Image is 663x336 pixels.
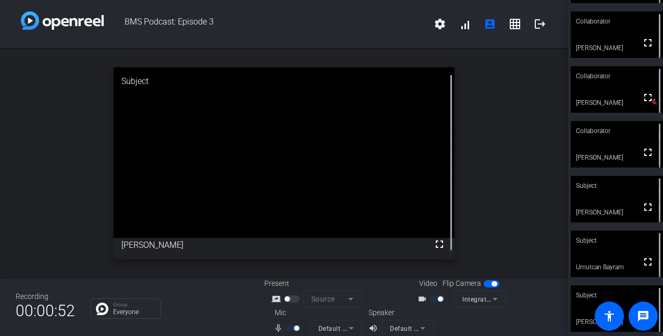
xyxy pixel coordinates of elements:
div: Mic [264,307,369,318]
img: white-gradient.svg [21,11,104,30]
p: Group [113,302,155,307]
p: Everyone [113,309,155,315]
mat-icon: message [637,310,649,322]
button: signal_cellular_alt [452,11,477,37]
mat-icon: screen_share_outline [272,293,284,305]
mat-icon: videocam_outline [418,293,430,305]
mat-icon: fullscreen [642,91,654,104]
div: Subject [571,231,663,250]
mat-icon: accessibility [603,310,616,322]
mat-icon: grid_on [509,18,521,30]
div: Present [264,278,369,289]
img: Chat Icon [96,303,108,315]
mat-icon: fullscreen [642,201,654,213]
div: Subject [114,67,455,95]
div: Speaker [369,307,431,318]
span: BMS Podcast: Episode 3 [104,11,427,37]
div: Subject [571,285,663,305]
div: Recording [16,291,75,302]
mat-icon: fullscreen [642,146,654,159]
span: Video [419,278,437,289]
mat-icon: fullscreen [642,37,654,49]
mat-icon: volume_up [369,322,381,334]
mat-icon: logout [534,18,546,30]
mat-icon: mic_none [274,322,286,334]
mat-icon: fullscreen [433,238,446,250]
div: Collaborator [571,11,663,31]
div: Subject [571,176,663,196]
mat-icon: fullscreen [642,256,654,268]
div: Collaborator [571,121,663,141]
span: 00:00:52 [16,298,75,323]
mat-icon: settings [434,18,446,30]
mat-icon: account_box [484,18,496,30]
div: Collaborator [571,66,663,86]
span: Flip Camera [443,278,481,289]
